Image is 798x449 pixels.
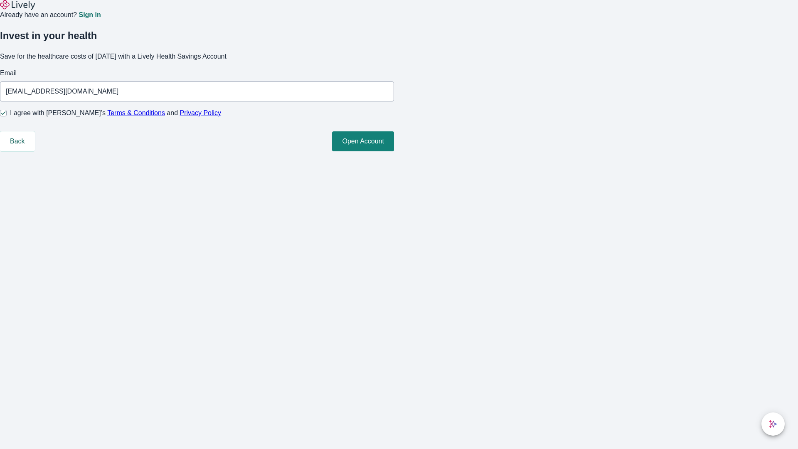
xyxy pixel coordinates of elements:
button: chat [761,412,785,436]
button: Open Account [332,131,394,151]
a: Sign in [79,12,101,18]
span: I agree with [PERSON_NAME]’s and [10,108,221,118]
a: Privacy Policy [180,109,222,116]
a: Terms & Conditions [107,109,165,116]
svg: Lively AI Assistant [769,420,777,428]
